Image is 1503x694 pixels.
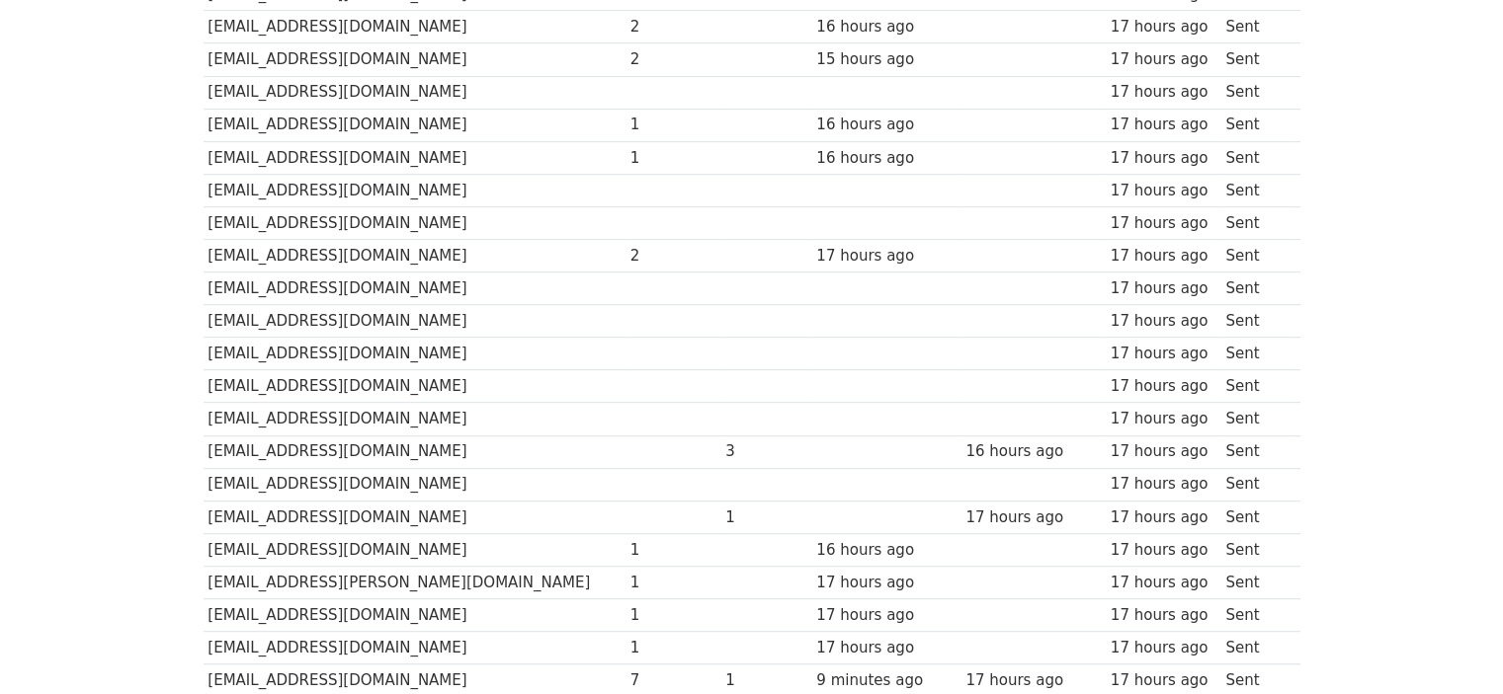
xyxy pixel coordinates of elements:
div: 1 [630,604,716,627]
div: 17 hours ago [1111,180,1216,202]
div: 17 hours ago [1111,669,1216,692]
div: 9 minutes ago [816,669,956,692]
div: 17 hours ago [1111,408,1216,430]
div: 1 [630,114,716,136]
div: 17 hours ago [1111,343,1216,365]
td: [EMAIL_ADDRESS][DOMAIN_NAME] [204,338,626,370]
div: 17 hours ago [816,572,956,594]
td: Sent [1221,76,1291,109]
td: [EMAIL_ADDRESS][DOMAIN_NAME] [204,370,626,403]
div: 16 hours ago [816,16,956,39]
div: 17 hours ago [1111,114,1216,136]
div: 17 hours ago [1111,473,1216,496]
td: [EMAIL_ADDRESS][DOMAIN_NAME] [204,240,626,272]
div: 17 hours ago [1111,506,1216,529]
div: 16 hours ago [816,114,956,136]
td: [EMAIL_ADDRESS][DOMAIN_NAME] [204,174,626,206]
div: 17 hours ago [1111,375,1216,398]
td: Sent [1221,338,1291,370]
div: 17 hours ago [1111,440,1216,463]
td: Sent [1221,240,1291,272]
td: [EMAIL_ADDRESS][DOMAIN_NAME] [204,599,626,632]
td: [EMAIL_ADDRESS][DOMAIN_NAME] [204,109,626,141]
td: Sent [1221,632,1291,664]
div: 17 hours ago [816,245,956,268]
td: [EMAIL_ADDRESS][DOMAIN_NAME] [204,533,626,566]
div: 17 hours ago [1111,48,1216,71]
td: Sent [1221,43,1291,76]
td: Sent [1221,403,1291,435]
div: 17 hours ago [1111,539,1216,562]
td: [EMAIL_ADDRESS][DOMAIN_NAME] [204,76,626,109]
td: Sent [1221,109,1291,141]
div: 17 hours ago [1111,637,1216,659]
td: Sent [1221,370,1291,403]
td: [EMAIL_ADDRESS][DOMAIN_NAME] [204,141,626,174]
div: 16 hours ago [965,440,1101,463]
div: 17 hours ago [1111,604,1216,627]
td: Sent [1221,533,1291,566]
div: 1 [630,147,716,170]
td: Sent [1221,11,1291,43]
td: Sent [1221,206,1291,239]
td: Sent [1221,468,1291,501]
td: [EMAIL_ADDRESS][DOMAIN_NAME] [204,272,626,305]
td: Sent [1221,599,1291,632]
div: 17 hours ago [1111,572,1216,594]
td: [EMAIL_ADDRESS][DOMAIN_NAME] [204,435,626,468]
td: [EMAIL_ADDRESS][DOMAIN_NAME] [204,206,626,239]
div: 17 hours ago [1111,277,1216,300]
td: Sent [1221,174,1291,206]
div: Sohbet Aracı [1404,599,1503,694]
td: [EMAIL_ADDRESS][PERSON_NAME][DOMAIN_NAME] [204,566,626,598]
td: Sent [1221,141,1291,174]
div: 2 [630,48,716,71]
div: 17 hours ago [1111,147,1216,170]
div: 16 hours ago [816,539,956,562]
iframe: Chat Widget [1404,599,1503,694]
div: 7 [630,669,716,692]
div: 16 hours ago [816,147,956,170]
td: [EMAIL_ADDRESS][DOMAIN_NAME] [204,403,626,435]
td: Sent [1221,501,1291,533]
td: Sent [1221,566,1291,598]
div: 17 hours ago [816,604,956,627]
div: 17 hours ago [965,506,1101,529]
div: 17 hours ago [1111,212,1216,235]
div: 2 [630,245,716,268]
div: 17 hours ago [1111,16,1216,39]
div: 17 hours ago [1111,81,1216,104]
div: 1 [725,669,806,692]
td: [EMAIL_ADDRESS][DOMAIN_NAME] [204,501,626,533]
td: [EMAIL_ADDRESS][DOMAIN_NAME] [204,468,626,501]
div: 17 hours ago [1111,310,1216,333]
td: Sent [1221,435,1291,468]
td: Sent [1221,272,1291,305]
div: 1 [630,572,716,594]
div: 17 hours ago [965,669,1101,692]
div: 17 hours ago [1111,245,1216,268]
div: 1 [630,539,716,562]
div: 17 hours ago [816,637,956,659]
div: 2 [630,16,716,39]
div: 15 hours ago [816,48,956,71]
td: [EMAIL_ADDRESS][DOMAIN_NAME] [204,11,626,43]
div: 1 [725,506,806,529]
td: [EMAIL_ADDRESS][DOMAIN_NAME] [204,305,626,338]
td: Sent [1221,305,1291,338]
td: [EMAIL_ADDRESS][DOMAIN_NAME] [204,43,626,76]
div: 1 [630,637,716,659]
td: [EMAIL_ADDRESS][DOMAIN_NAME] [204,632,626,664]
div: 3 [725,440,806,463]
